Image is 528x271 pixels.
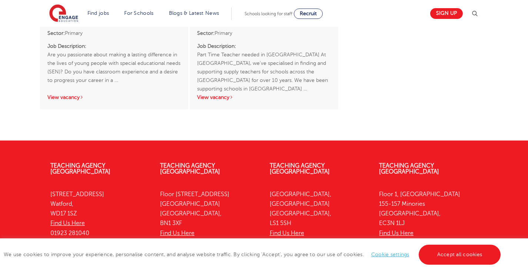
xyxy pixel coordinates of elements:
a: Teaching Agency [GEOGRAPHIC_DATA] [50,162,110,175]
a: Sign up [430,8,463,19]
a: For Schools [124,10,153,16]
strong: Sector: [197,30,215,36]
a: Teaching Agency [GEOGRAPHIC_DATA] [270,162,330,175]
span: Recruit [300,11,317,16]
a: Accept all cookies [419,245,501,265]
p: Floor 1, [GEOGRAPHIC_DATA] 155-157 Minories [GEOGRAPHIC_DATA], EC3N 1LJ 0333 150 8020 [379,189,478,248]
li: Primary [197,29,331,37]
a: Find Us Here [379,230,414,237]
strong: Job Description: [47,43,86,49]
p: [GEOGRAPHIC_DATA], [GEOGRAPHIC_DATA] [GEOGRAPHIC_DATA], LS1 5SH 0113 323 7633 [270,189,368,248]
a: Find Us Here [160,230,195,237]
a: View vacancy [47,95,84,100]
a: Recruit [294,9,323,19]
a: Find Us Here [270,230,304,237]
p: [STREET_ADDRESS] Watford, WD17 1SZ 01923 281040 [50,189,149,238]
a: View vacancy [197,95,233,100]
strong: Job Description: [197,43,236,49]
li: Primary [47,29,181,37]
a: Teaching Agency [GEOGRAPHIC_DATA] [379,162,439,175]
p: Part Time Teacher needed in [GEOGRAPHIC_DATA] At [GEOGRAPHIC_DATA], we’ve specialised in finding ... [197,42,331,85]
p: Are you passionate about making a lasting difference in the lives of young people with special ed... [47,42,181,85]
p: Floor [STREET_ADDRESS] [GEOGRAPHIC_DATA] [GEOGRAPHIC_DATA], BN1 3XF 01273 447633 [160,189,259,248]
strong: Sector: [47,30,65,36]
a: Blogs & Latest News [169,10,219,16]
a: Teaching Agency [GEOGRAPHIC_DATA] [160,162,220,175]
span: We use cookies to improve your experience, personalise content, and analyse website traffic. By c... [4,252,502,257]
img: Engage Education [49,4,78,23]
a: Find Us Here [50,220,85,227]
a: Find jobs [87,10,109,16]
a: Cookie settings [371,252,409,257]
span: Schools looking for staff [245,11,292,16]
